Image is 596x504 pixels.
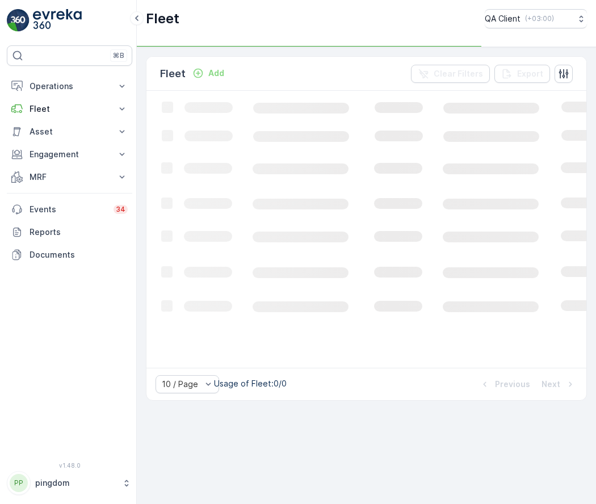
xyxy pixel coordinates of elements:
[188,66,229,80] button: Add
[7,9,30,32] img: logo
[517,68,543,79] p: Export
[7,120,132,143] button: Asset
[7,198,132,221] a: Events34
[525,14,554,23] p: ( +03:00 )
[540,377,577,391] button: Next
[30,149,110,160] p: Engagement
[485,13,521,24] p: QA Client
[7,243,132,266] a: Documents
[7,75,132,98] button: Operations
[10,474,28,492] div: PP
[485,9,587,28] button: QA Client(+03:00)
[208,68,224,79] p: Add
[7,471,132,495] button: PPpingdom
[30,204,107,215] p: Events
[30,249,128,261] p: Documents
[214,378,287,389] p: Usage of Fleet : 0/0
[30,103,110,115] p: Fleet
[7,221,132,243] a: Reports
[7,98,132,120] button: Fleet
[7,462,132,469] span: v 1.48.0
[33,9,82,32] img: logo_light-DOdMpM7g.png
[113,51,124,60] p: ⌘B
[7,166,132,188] button: MRF
[35,477,116,489] p: pingdom
[542,379,560,390] p: Next
[411,65,490,83] button: Clear Filters
[495,379,530,390] p: Previous
[434,68,483,79] p: Clear Filters
[146,10,179,28] p: Fleet
[160,66,186,82] p: Fleet
[30,81,110,92] p: Operations
[116,205,125,214] p: 34
[7,143,132,166] button: Engagement
[478,377,531,391] button: Previous
[30,171,110,183] p: MRF
[30,226,128,238] p: Reports
[494,65,550,83] button: Export
[30,126,110,137] p: Asset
